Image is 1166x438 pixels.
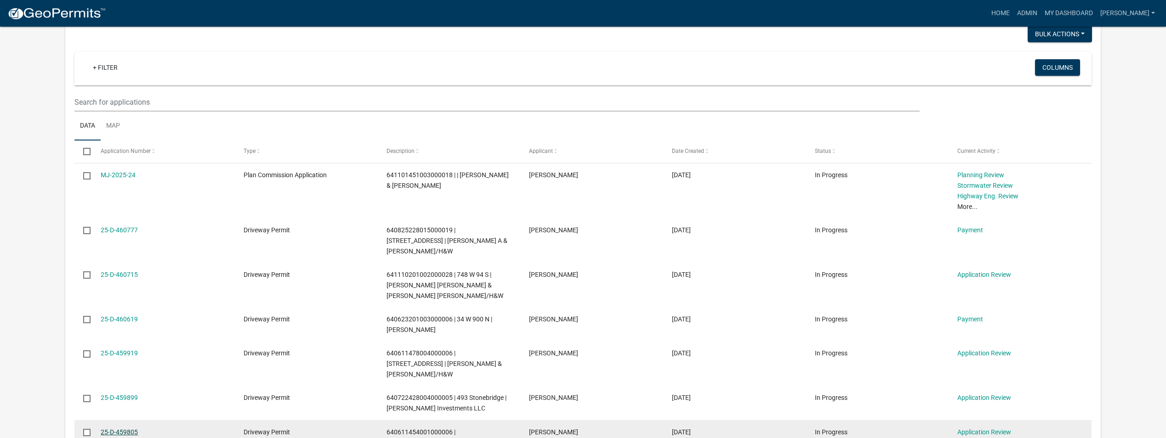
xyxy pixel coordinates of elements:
[529,394,578,401] span: Tami Evans
[672,315,691,323] span: 08/07/2025
[988,5,1013,22] a: Home
[1035,59,1080,76] button: Columns
[101,394,138,401] a: 25-D-459899
[387,271,503,299] span: 641110201002000028 | 748 W 94 S | Kimes Taylor Mackenzie & Eleni Katherine/H&W
[957,349,1011,357] a: Application Review
[244,271,290,278] span: Driveway Permit
[957,182,1013,189] a: Stormwater Review
[957,271,1011,278] a: Application Review
[101,171,136,179] a: MJ-2025-24
[815,271,847,278] span: In Progress
[387,349,502,378] span: 640611478004000006 | 1004 Preserve Ln | Schulz Steven S & Heather R/H&W
[815,315,847,323] span: In Progress
[663,140,806,163] datatable-header-cell: Date Created
[672,148,704,154] span: Date Created
[520,140,663,163] datatable-header-cell: Applicant
[387,394,506,412] span: 640722428004000005 | 493 Stonebridge | Tezak Investments LLC
[101,349,138,357] a: 25-D-459919
[815,171,847,179] span: In Progress
[957,203,978,210] a: More...
[529,428,578,436] span: Noah Molchan
[387,171,509,189] span: 641101451003000018 | | Hall John & Linda H&W
[957,171,1004,179] a: Planning Review
[672,171,691,179] span: 08/11/2025
[957,315,983,323] a: Payment
[529,349,578,357] span: Brian Lewandowski
[101,271,138,278] a: 25-D-460715
[815,226,847,234] span: In Progress
[529,148,553,154] span: Applicant
[815,349,847,357] span: In Progress
[957,148,995,154] span: Current Activity
[815,148,831,154] span: Status
[949,140,1092,163] datatable-header-cell: Current Activity
[387,315,492,333] span: 640623201003000006 | 34 W 900 N | Cobble Brian
[235,140,378,163] datatable-header-cell: Type
[957,428,1011,436] a: Application Review
[74,93,920,112] input: Search for applications
[672,226,691,234] span: 08/07/2025
[815,394,847,401] span: In Progress
[244,226,290,234] span: Driveway Permit
[101,148,151,154] span: Application Number
[244,349,290,357] span: Driveway Permit
[806,140,949,163] datatable-header-cell: Status
[672,271,691,278] span: 08/07/2025
[672,394,691,401] span: 08/06/2025
[244,148,256,154] span: Type
[101,315,138,323] a: 25-D-460619
[101,428,138,436] a: 25-D-459805
[92,140,235,163] datatable-header-cell: Application Number
[529,226,578,234] span: Matthew T. Phillips
[244,171,327,179] span: Plan Commission Application
[957,226,983,234] a: Payment
[1041,5,1097,22] a: My Dashboard
[244,315,290,323] span: Driveway Permit
[529,271,578,278] span: Tracy Thompson
[1028,26,1092,42] button: Bulk Actions
[672,349,691,357] span: 08/06/2025
[387,226,507,255] span: 640825228015000019 | 190 Ashford Ct | Ruiz Mario A & Sarahm/H&W
[815,428,847,436] span: In Progress
[244,394,290,401] span: Driveway Permit
[529,171,578,179] span: Kristy Marasco
[74,112,101,141] a: Data
[387,148,415,154] span: Description
[101,112,125,141] a: Map
[1013,5,1041,22] a: Admin
[85,59,125,76] a: + Filter
[957,394,1011,401] a: Application Review
[244,428,290,436] span: Driveway Permit
[101,226,138,234] a: 25-D-460777
[672,428,691,436] span: 08/06/2025
[74,140,92,163] datatable-header-cell: Select
[1097,5,1159,22] a: [PERSON_NAME]
[957,192,1018,200] a: Highway Eng. Review
[378,140,521,163] datatable-header-cell: Description
[529,315,578,323] span: Matthew T. Phillips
